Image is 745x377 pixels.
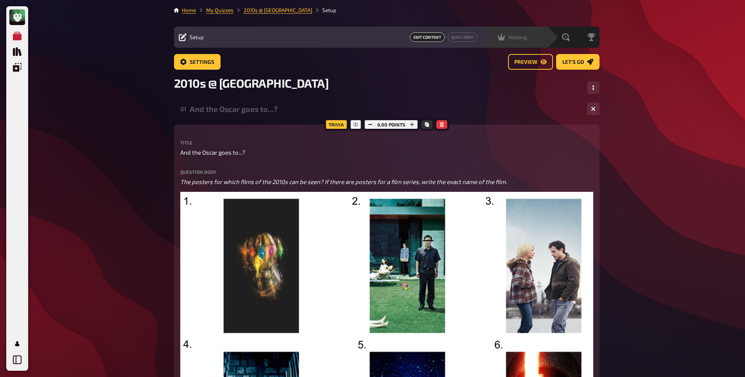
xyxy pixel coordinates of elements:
span: Hosting [508,34,527,40]
span: 2010s ​@ [GEOGRAPHIC_DATA] [174,76,329,90]
span: Setup [190,34,204,40]
div: 6.00 points [363,118,420,131]
a: Quiz Lobby [448,32,478,42]
button: Copy [422,120,433,129]
li: Setup [312,6,336,14]
div: Trivia [324,118,348,131]
span: Let's go [562,60,584,65]
a: Preview [508,54,553,70]
a: My Quizzes [9,28,25,44]
a: My Quizzes [206,7,233,13]
label: Title [180,140,593,145]
a: 2010s ​@ [GEOGRAPHIC_DATA] [244,7,312,13]
a: Overlays [9,60,25,75]
li: My Quizzes [196,6,233,14]
li: Home [182,6,196,14]
a: Settings [174,54,221,70]
a: My Account [9,336,25,352]
label: Question body [180,170,593,174]
li: 2010s ​@ TSH Amsterdam [233,6,312,14]
a: Let's go [556,54,600,70]
span: And the Oscar goes to...? [180,148,245,157]
div: 01 [180,105,187,112]
div: And the Oscar goes to...? [190,105,581,114]
span: Settings [190,60,214,65]
span: Preview [514,60,537,65]
a: Quiz Library [9,44,25,60]
span: Edit Content [410,32,445,42]
a: Home [182,7,196,13]
button: Change Order [587,81,600,94]
span: The posters for which films of the 2010s can be seen? If there are posters for a film series, wri... [180,178,507,185]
